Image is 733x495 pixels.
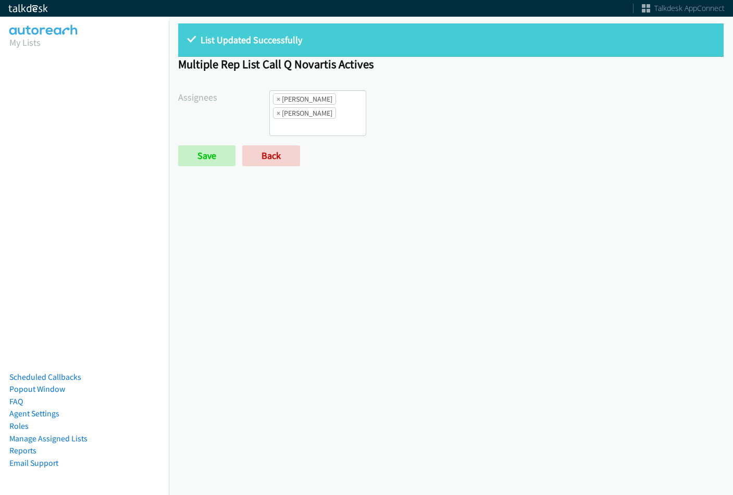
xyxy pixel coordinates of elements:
[9,458,58,468] a: Email Support
[9,384,65,394] a: Popout Window
[9,372,81,382] a: Scheduled Callbacks
[277,94,280,104] span: ×
[178,57,724,71] h1: Multiple Rep List Call Q Novartis Actives
[277,108,280,118] span: ×
[178,90,269,104] label: Assignees
[642,3,725,14] a: Talkdesk AppConnect
[9,421,29,431] a: Roles
[9,397,23,406] a: FAQ
[9,434,88,443] a: Manage Assigned Lists
[188,33,714,47] p: List Updated Successfully
[9,36,41,48] a: My Lists
[242,145,300,166] a: Back
[9,409,59,418] a: Agent Settings
[9,445,36,455] a: Reports
[273,107,336,119] li: Jordan Stehlik
[178,145,235,166] input: Save
[273,93,336,105] li: Charles Ross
